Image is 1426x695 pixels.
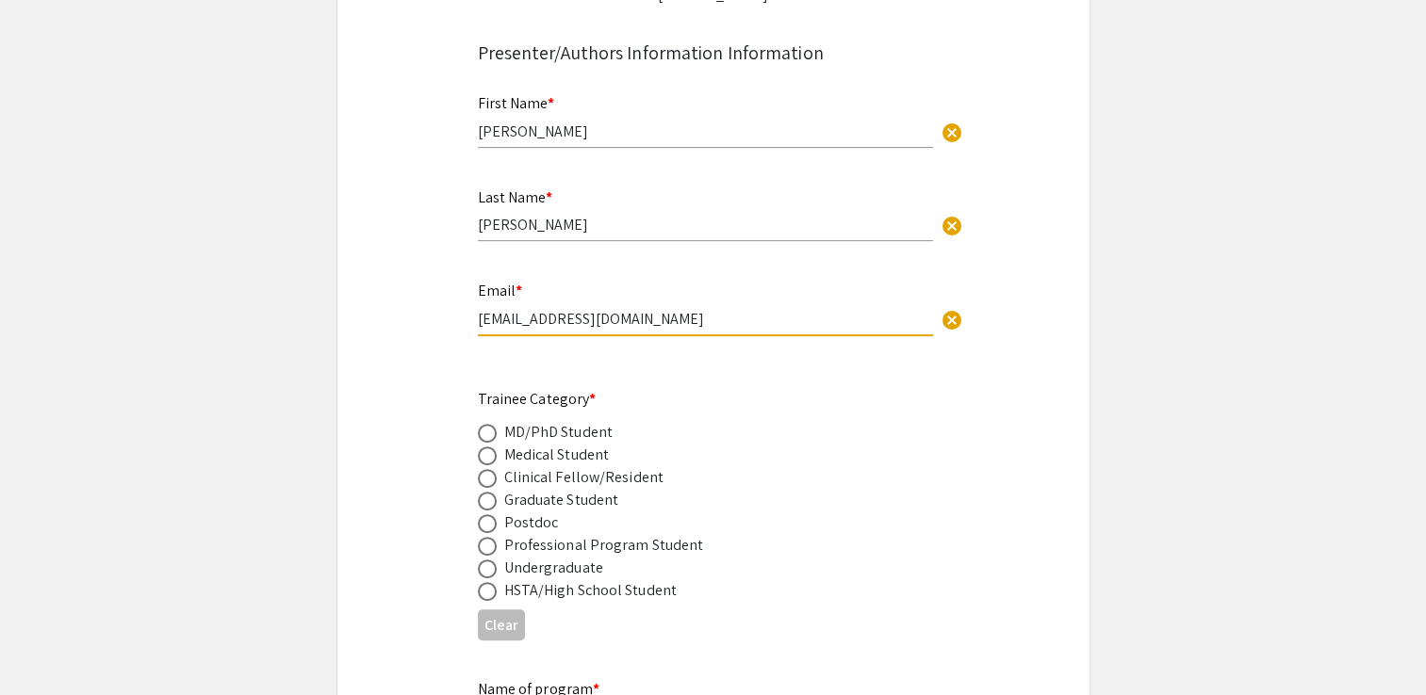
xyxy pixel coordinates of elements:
input: Type Here [478,309,933,329]
input: Type Here [478,121,933,141]
div: Professional Program Student [504,534,704,557]
iframe: Chat [14,610,80,681]
mat-label: Last Name [478,187,552,207]
mat-label: Trainee Category [478,389,597,409]
button: Clear [933,206,971,244]
div: HSTA/High School Student [504,579,677,602]
div: Graduate Student [504,489,619,511]
button: Clear [933,300,971,338]
span: cancel [941,309,963,331]
div: Undergraduate [504,557,603,579]
div: Medical Student [504,444,610,466]
mat-label: Email [478,281,522,300]
button: Clear [933,112,971,150]
button: Clear [478,609,525,640]
div: Clinical Fellow/Resident [504,466,664,489]
mat-label: First Name [478,93,554,113]
div: Postdoc [504,511,559,534]
div: MD/PhD Student [504,421,613,444]
input: Type Here [478,215,933,234]
span: cancel [941,121,963,144]
div: Presenter/Authors Information Information [478,39,949,67]
span: cancel [941,215,963,237]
